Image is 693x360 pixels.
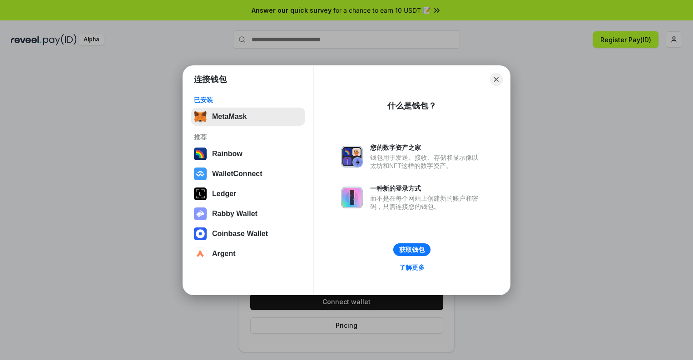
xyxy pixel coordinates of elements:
button: Close [490,73,503,86]
div: WalletConnect [212,170,262,178]
img: svg+xml,%3Csvg%20xmlns%3D%22http%3A%2F%2Fwww.w3.org%2F2000%2Fsvg%22%20width%3D%2228%22%20height%3... [194,187,207,200]
button: MetaMask [191,108,305,126]
img: svg+xml,%3Csvg%20fill%3D%22none%22%20height%3D%2233%22%20viewBox%3D%220%200%2035%2033%22%20width%... [194,110,207,123]
h1: 连接钱包 [194,74,227,85]
div: 而不是在每个网站上创建新的账户和密码，只需连接您的钱包。 [370,194,483,211]
img: svg+xml,%3Csvg%20width%3D%2228%22%20height%3D%2228%22%20viewBox%3D%220%200%2028%2028%22%20fill%3D... [194,227,207,240]
img: svg+xml,%3Csvg%20width%3D%22120%22%20height%3D%22120%22%20viewBox%3D%220%200%20120%20120%22%20fil... [194,148,207,160]
img: svg+xml,%3Csvg%20xmlns%3D%22http%3A%2F%2Fwww.w3.org%2F2000%2Fsvg%22%20fill%3D%22none%22%20viewBox... [194,207,207,220]
div: Rabby Wallet [212,210,257,218]
img: svg+xml,%3Csvg%20width%3D%2228%22%20height%3D%2228%22%20viewBox%3D%220%200%2028%2028%22%20fill%3D... [194,247,207,260]
div: Rainbow [212,150,243,158]
button: Coinbase Wallet [191,225,305,243]
button: 获取钱包 [393,243,431,256]
button: Ledger [191,185,305,203]
div: 了解更多 [399,263,425,271]
div: 一种新的登录方式 [370,184,483,192]
button: Argent [191,245,305,263]
div: Coinbase Wallet [212,230,268,238]
div: MetaMask [212,113,247,121]
div: 钱包用于发送、接收、存储和显示像以太坊和NFT这样的数字资产。 [370,153,483,170]
button: Rabby Wallet [191,205,305,223]
div: 已安装 [194,96,302,104]
div: 您的数字资产之家 [370,143,483,152]
div: Ledger [212,190,236,198]
a: 了解更多 [394,261,430,273]
img: svg+xml,%3Csvg%20xmlns%3D%22http%3A%2F%2Fwww.w3.org%2F2000%2Fsvg%22%20fill%3D%22none%22%20viewBox... [341,187,363,208]
div: 推荐 [194,133,302,141]
img: svg+xml,%3Csvg%20width%3D%2228%22%20height%3D%2228%22%20viewBox%3D%220%200%2028%2028%22%20fill%3D... [194,168,207,180]
button: Rainbow [191,145,305,163]
div: 什么是钱包？ [387,100,436,111]
img: svg+xml,%3Csvg%20xmlns%3D%22http%3A%2F%2Fwww.w3.org%2F2000%2Fsvg%22%20fill%3D%22none%22%20viewBox... [341,146,363,168]
div: Argent [212,250,236,258]
button: WalletConnect [191,165,305,183]
div: 获取钱包 [399,246,425,254]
